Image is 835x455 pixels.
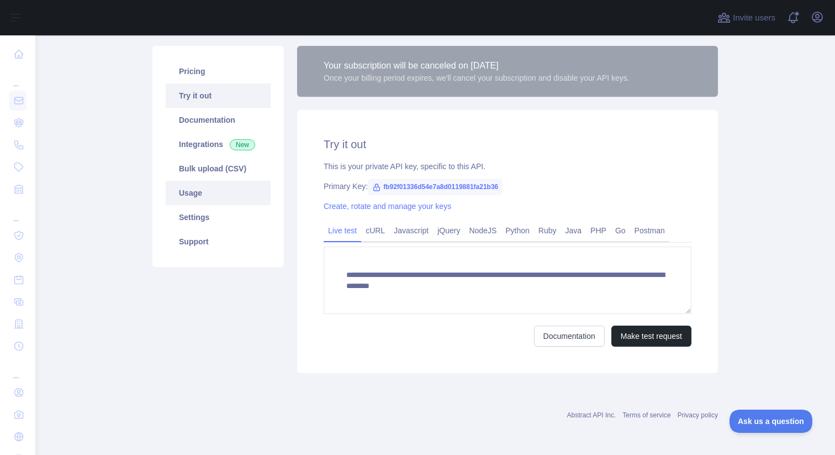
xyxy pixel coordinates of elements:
a: Documentation [534,326,605,347]
div: ... [9,201,27,223]
a: Ruby [534,222,561,239]
a: Java [561,222,586,239]
a: Settings [166,205,271,229]
span: New [230,139,255,150]
a: cURL [361,222,389,239]
div: Once your billing period expires, we'll cancel your subscription and disable your API keys. [324,72,630,83]
a: Go [611,222,630,239]
div: ... [9,66,27,88]
a: Documentation [166,108,271,132]
a: Usage [166,181,271,205]
a: Bulk upload (CSV) [166,156,271,181]
a: NodeJS [464,222,501,239]
div: This is your private API key, specific to this API. [324,161,691,172]
a: Javascript [389,222,433,239]
div: Primary Key: [324,181,691,192]
div: ... [9,358,27,380]
div: Your subscription will be canceled on [DATE] [324,59,630,72]
a: Privacy policy [678,411,718,419]
a: Live test [324,222,361,239]
span: fb92f01336d54e7a8d0119881fa21b36 [368,179,503,195]
a: Support [166,229,271,254]
span: Invite users [733,12,775,24]
button: Invite users [715,9,778,27]
a: Integrations New [166,132,271,156]
button: Make test request [611,326,691,347]
a: PHP [586,222,611,239]
iframe: Toggle Customer Support [730,410,813,433]
a: Try it out [166,83,271,108]
h2: Try it out [324,137,691,152]
a: Create, rotate and manage your keys [324,202,451,211]
a: Pricing [166,59,271,83]
a: Terms of service [622,411,670,419]
a: Postman [630,222,669,239]
a: jQuery [433,222,464,239]
a: Abstract API Inc. [567,411,616,419]
a: Python [501,222,534,239]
